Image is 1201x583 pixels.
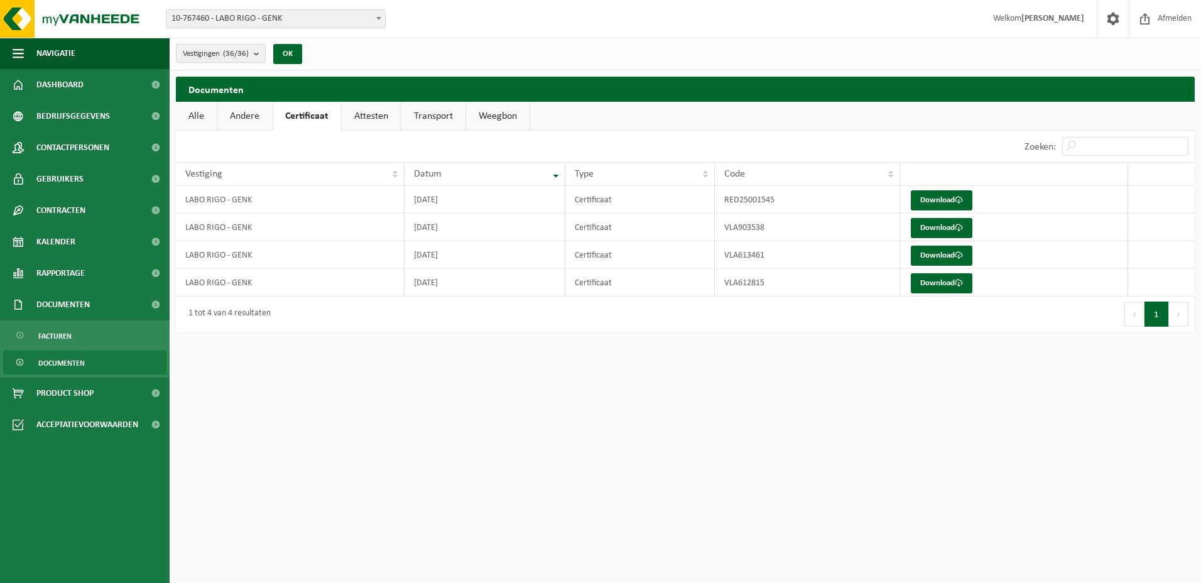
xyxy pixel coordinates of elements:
a: Andere [217,102,272,131]
td: [DATE] [405,241,565,269]
span: Facturen [38,324,72,348]
td: LABO RIGO - GENK [176,214,405,241]
span: Navigatie [36,38,75,69]
span: Documenten [38,351,85,375]
span: Product Shop [36,378,94,409]
span: Acceptatievoorwaarden [36,409,138,440]
a: Certificaat [273,102,341,131]
button: Previous [1124,302,1144,327]
span: Code [724,169,745,179]
a: Download [911,190,972,210]
span: Rapportage [36,258,85,289]
a: Facturen [3,324,166,347]
span: 10-767460 - LABO RIGO - GENK [166,10,385,28]
a: Documenten [3,351,166,374]
td: VLA903538 [715,214,900,241]
span: Dashboard [36,69,84,101]
a: Attesten [342,102,401,131]
span: Bedrijfsgegevens [36,101,110,132]
button: Vestigingen(36/36) [176,44,266,63]
a: Download [911,246,972,266]
span: Vestigingen [183,45,249,63]
count: (36/36) [223,50,249,58]
div: 1 tot 4 van 4 resultaten [182,303,271,325]
a: Weegbon [466,102,530,131]
button: 1 [1144,302,1169,327]
span: Vestiging [185,169,222,179]
td: [DATE] [405,269,565,297]
td: LABO RIGO - GENK [176,269,405,297]
td: [DATE] [405,186,565,214]
td: LABO RIGO - GENK [176,241,405,269]
td: VLA613461 [715,241,900,269]
td: Certificaat [565,241,715,269]
h2: Documenten [176,77,1195,101]
td: Certificaat [565,186,715,214]
a: Alle [176,102,217,131]
td: Certificaat [565,214,715,241]
span: Kalender [36,226,75,258]
span: Datum [414,169,442,179]
span: Gebruikers [36,163,84,195]
button: OK [273,44,302,64]
a: Transport [401,102,465,131]
button: Next [1169,302,1188,327]
strong: [PERSON_NAME] [1021,14,1084,23]
td: Certificaat [565,269,715,297]
td: [DATE] [405,214,565,241]
span: Documenten [36,289,90,320]
span: 10-767460 - LABO RIGO - GENK [166,9,386,28]
td: VLA612815 [715,269,900,297]
td: LABO RIGO - GENK [176,186,405,214]
a: Download [911,273,972,293]
span: Contracten [36,195,85,226]
td: RED25001545 [715,186,900,214]
label: Zoeken: [1024,142,1056,152]
a: Download [911,218,972,238]
span: Contactpersonen [36,132,109,163]
span: Type [575,169,594,179]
